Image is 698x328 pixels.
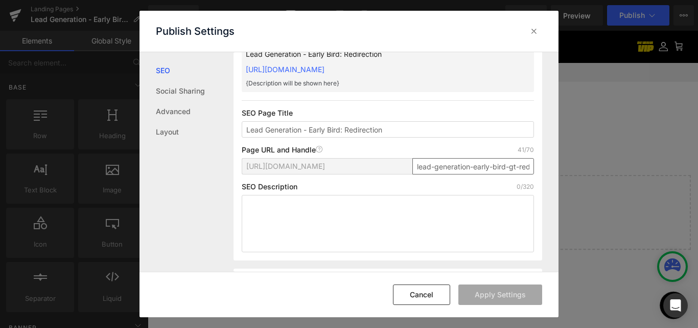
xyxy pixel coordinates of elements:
[550,12,568,24] a: Devenir VIP
[575,293,606,324] div: Ouvrir le chat
[15,42,603,51] p: Livraison offerte dès 39.99€ d'achat
[550,15,568,24] p: VIP
[213,186,305,207] a: Explore Blocks
[242,121,534,138] input: Enter your page title...
[518,146,534,154] p: 41/70
[242,183,297,191] p: SEO Description
[393,285,450,305] button: Cancel
[242,146,323,154] p: Page URL and Handle
[156,101,234,122] a: Advanced
[313,186,405,207] a: Add Single Section
[219,83,399,111] span: VOIR LES OFFRES
[246,162,325,170] span: [URL][DOMAIN_NAME]
[242,109,534,117] p: SEO Page Title
[25,215,594,222] p: or Drag & Drop elements from left sidebar
[156,60,234,81] a: SEO
[156,122,234,142] a: Layout
[38,12,50,24] a: Recherche
[293,10,326,26] a: Rez®
[246,65,324,74] a: [URL][DOMAIN_NAME]
[219,83,400,111] a: VOIR LES OFFRES
[517,183,534,191] p: 0/320
[663,293,688,318] div: Open Intercom Messenger
[573,12,586,24] a: Compte
[246,79,511,88] p: {Description will be shown here}
[550,12,568,15] p: Devenir
[156,25,235,37] p: Publish Settings
[293,10,326,26] img: Rez Energy Drink
[156,81,234,101] a: Social Sharing
[412,158,534,174] input: Enter page title...
[15,7,38,29] button: Basculer le menu
[246,49,511,60] p: Lead Generation - Early Bird: Redirection
[458,285,542,305] button: Apply Settings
